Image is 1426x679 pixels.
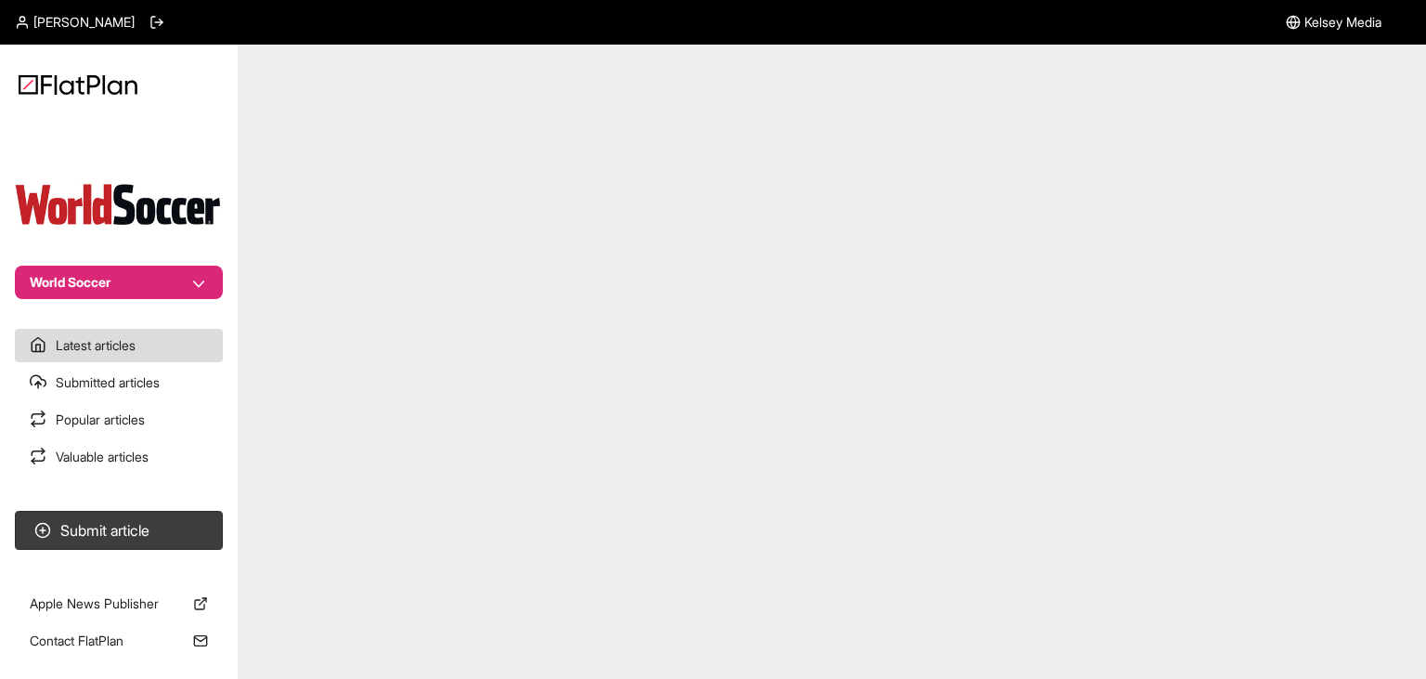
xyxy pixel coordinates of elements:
button: World Soccer [15,266,223,299]
a: [PERSON_NAME] [15,13,135,32]
span: Kelsey Media [1304,13,1381,32]
a: Latest articles [15,329,223,362]
button: Submit article [15,511,223,550]
a: Valuable articles [15,440,223,474]
a: Submitted articles [15,366,223,399]
a: Popular articles [15,403,223,437]
a: Apple News Publisher [15,587,223,620]
img: Logo [19,74,137,95]
a: Contact FlatPlan [15,624,223,658]
span: [PERSON_NAME] [33,13,135,32]
img: Publication Logo [15,181,223,229]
